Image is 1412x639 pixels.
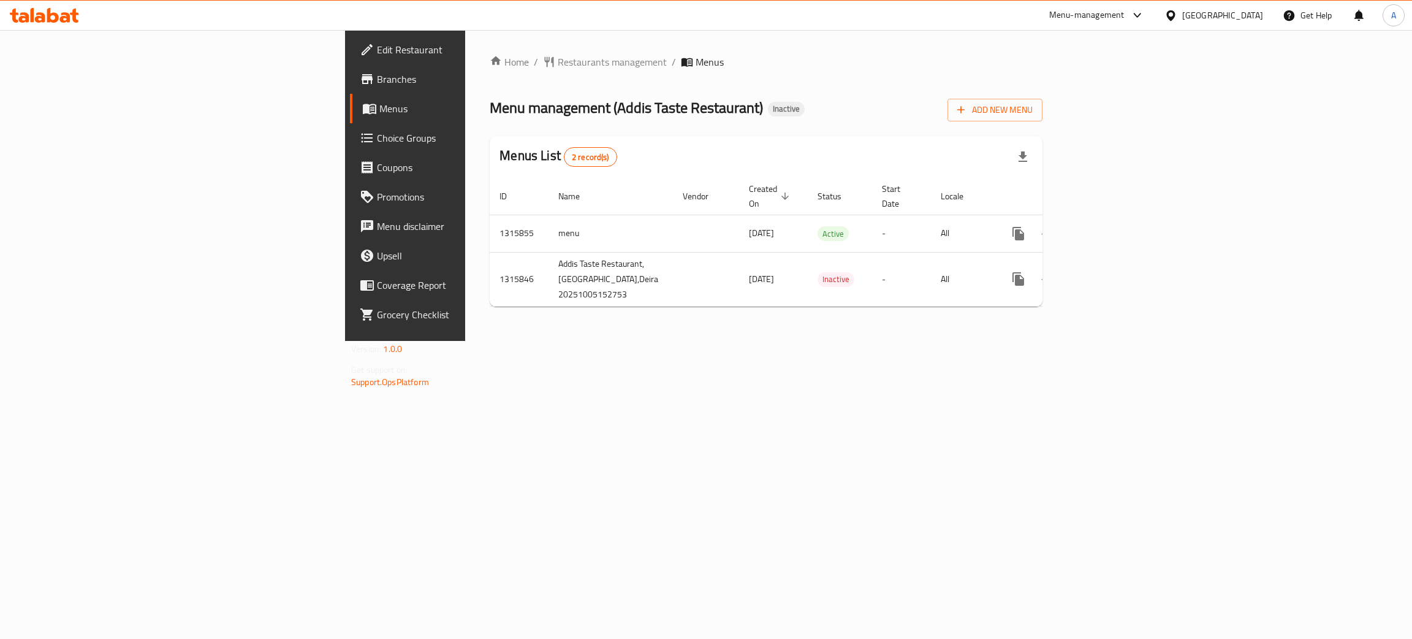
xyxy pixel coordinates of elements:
span: A [1391,9,1396,22]
td: - [872,215,931,252]
a: Grocery Checklist [350,300,581,329]
td: All [931,252,994,306]
span: Name [558,189,596,204]
a: Restaurants management [543,55,667,69]
span: 1.0.0 [383,341,402,357]
span: Branches [377,72,571,86]
table: enhanced table [490,178,1131,307]
span: Coverage Report [377,278,571,293]
button: more [1004,219,1033,248]
a: Menu disclaimer [350,212,581,241]
span: Coupons [377,160,571,175]
span: Menu management ( Addis Taste Restaurant ) [490,94,763,121]
a: Edit Restaurant [350,35,581,64]
span: 2 record(s) [564,151,617,163]
div: [GEOGRAPHIC_DATA] [1182,9,1263,22]
nav: breadcrumb [490,55,1042,69]
span: Get support on: [351,362,408,378]
span: Add New Menu [957,102,1033,118]
div: Inactive [818,272,854,287]
span: Vendor [683,189,724,204]
td: - [872,252,931,306]
span: Inactive [768,104,805,114]
a: Branches [350,64,581,94]
span: Created On [749,182,793,211]
a: Support.OpsPlatform [351,374,429,390]
span: Restaurants management [558,55,667,69]
span: Grocery Checklist [377,307,571,322]
a: Promotions [350,182,581,212]
span: Menu disclaimer [377,219,571,234]
span: ID [499,189,523,204]
span: Menus [379,101,571,116]
li: / [672,55,676,69]
span: Menus [696,55,724,69]
span: Inactive [818,272,854,286]
a: Choice Groups [350,123,581,153]
td: menu [548,215,673,252]
h2: Menus List [499,147,617,167]
span: Version: [351,341,381,357]
span: Promotions [377,189,571,204]
button: Change Status [1033,264,1063,294]
div: Active [818,226,849,241]
div: Total records count [564,147,617,167]
div: Inactive [768,102,805,117]
span: Start Date [882,182,916,211]
span: Locale [941,189,979,204]
div: Menu-management [1049,8,1125,23]
a: Coupons [350,153,581,182]
a: Menus [350,94,581,123]
span: Status [818,189,857,204]
span: [DATE] [749,271,774,287]
span: Active [818,227,849,241]
span: [DATE] [749,225,774,241]
span: Upsell [377,248,571,263]
button: more [1004,264,1033,294]
button: Add New Menu [947,99,1042,121]
td: All [931,215,994,252]
th: Actions [994,178,1131,215]
a: Coverage Report [350,270,581,300]
div: Export file [1008,142,1038,172]
a: Upsell [350,241,581,270]
td: Addis Taste Restaurant, [GEOGRAPHIC_DATA],Deira 20251005152753 [548,252,673,306]
span: Choice Groups [377,131,571,145]
button: Change Status [1033,219,1063,248]
span: Edit Restaurant [377,42,571,57]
